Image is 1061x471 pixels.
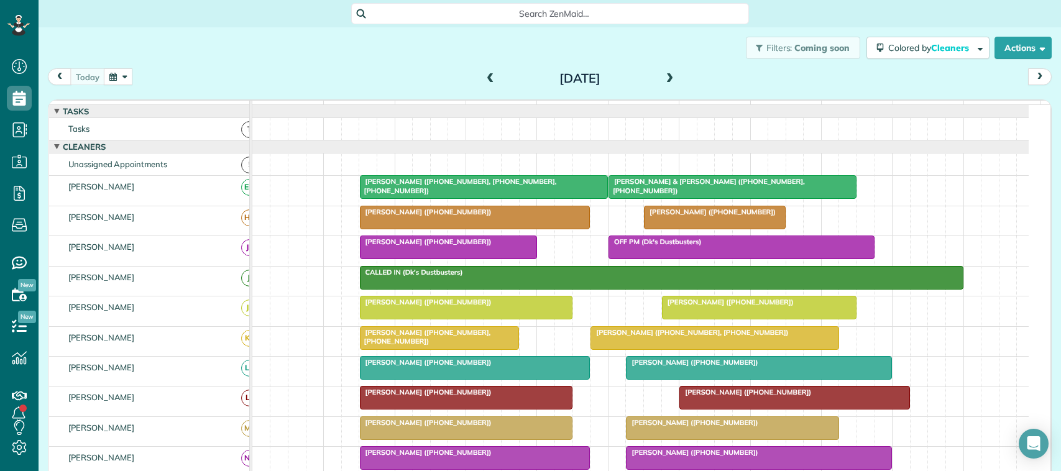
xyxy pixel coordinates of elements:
span: [PERSON_NAME] ([PHONE_NUMBER]) [625,418,758,427]
span: [PERSON_NAME] ([PHONE_NUMBER]) [359,358,492,367]
span: [PERSON_NAME] ([PHONE_NUMBER]) [643,208,776,216]
span: Tasks [66,124,92,134]
span: 8am [324,103,347,113]
span: [PERSON_NAME] ([PHONE_NUMBER], [PHONE_NUMBER]) [590,328,789,337]
span: [PERSON_NAME] [66,212,137,222]
span: Tasks [60,106,91,116]
span: JJ [241,270,258,286]
span: [PERSON_NAME] ([PHONE_NUMBER], [PHONE_NUMBER]) [359,328,491,345]
span: [PERSON_NAME] ([PHONE_NUMBER]) [359,237,492,246]
span: [PERSON_NAME] & [PERSON_NAME] ([PHONE_NUMBER], [PHONE_NUMBER]) [608,177,805,194]
span: [PERSON_NAME] ([PHONE_NUMBER]) [359,418,492,427]
span: [PERSON_NAME] [66,272,137,282]
button: Colored byCleaners [866,37,990,59]
span: New [18,279,36,291]
span: Filters: [766,42,792,53]
span: [PERSON_NAME] [66,362,137,372]
span: Colored by [888,42,973,53]
span: LF [241,390,258,406]
span: [PERSON_NAME] ([PHONE_NUMBER]) [359,388,492,396]
button: today [70,68,105,85]
span: New [18,311,36,323]
span: Coming soon [794,42,850,53]
span: OFF PM (Dk's Dustbusters) [608,237,702,246]
span: 2pm [751,103,773,113]
span: [PERSON_NAME] [66,392,137,402]
span: JR [241,300,258,316]
span: [PERSON_NAME] ([PHONE_NUMBER]) [679,388,812,396]
span: [PERSON_NAME] [66,242,137,252]
span: [PERSON_NAME] [66,181,137,191]
button: prev [48,68,71,85]
span: 9am [395,103,418,113]
span: NN [241,450,258,467]
span: [PERSON_NAME] [66,302,137,312]
span: [PERSON_NAME] ([PHONE_NUMBER]) [359,298,492,306]
span: 7am [252,103,275,113]
span: [PERSON_NAME] ([PHONE_NUMBER]) [359,448,492,457]
span: Cleaners [931,42,971,53]
span: [PERSON_NAME] [66,423,137,432]
button: next [1028,68,1052,85]
span: 5pm [964,103,986,113]
span: CALLED IN (Dk's Dustbusters) [359,268,464,277]
span: HC [241,209,258,226]
span: T [241,121,258,138]
span: 11am [537,103,565,113]
span: 3pm [822,103,843,113]
span: ! [241,157,258,173]
span: [PERSON_NAME] [66,452,137,462]
span: [PERSON_NAME] [66,332,137,342]
span: Unassigned Appointments [66,159,170,169]
span: KB [241,330,258,347]
span: Cleaners [60,142,108,152]
div: Open Intercom Messenger [1019,429,1049,459]
span: MB [241,420,258,437]
span: 4pm [893,103,915,113]
h2: [DATE] [502,71,658,85]
button: Actions [994,37,1052,59]
span: 1pm [679,103,701,113]
span: [PERSON_NAME] ([PHONE_NUMBER], [PHONE_NUMBER], [PHONE_NUMBER]) [359,177,557,194]
span: 12pm [609,103,635,113]
span: 10am [466,103,494,113]
span: [PERSON_NAME] ([PHONE_NUMBER]) [625,358,758,367]
span: [PERSON_NAME] ([PHONE_NUMBER]) [661,298,794,306]
span: [PERSON_NAME] ([PHONE_NUMBER]) [625,448,758,457]
span: JB [241,239,258,256]
span: [PERSON_NAME] ([PHONE_NUMBER]) [359,208,492,216]
span: EM [241,179,258,196]
span: LS [241,360,258,377]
